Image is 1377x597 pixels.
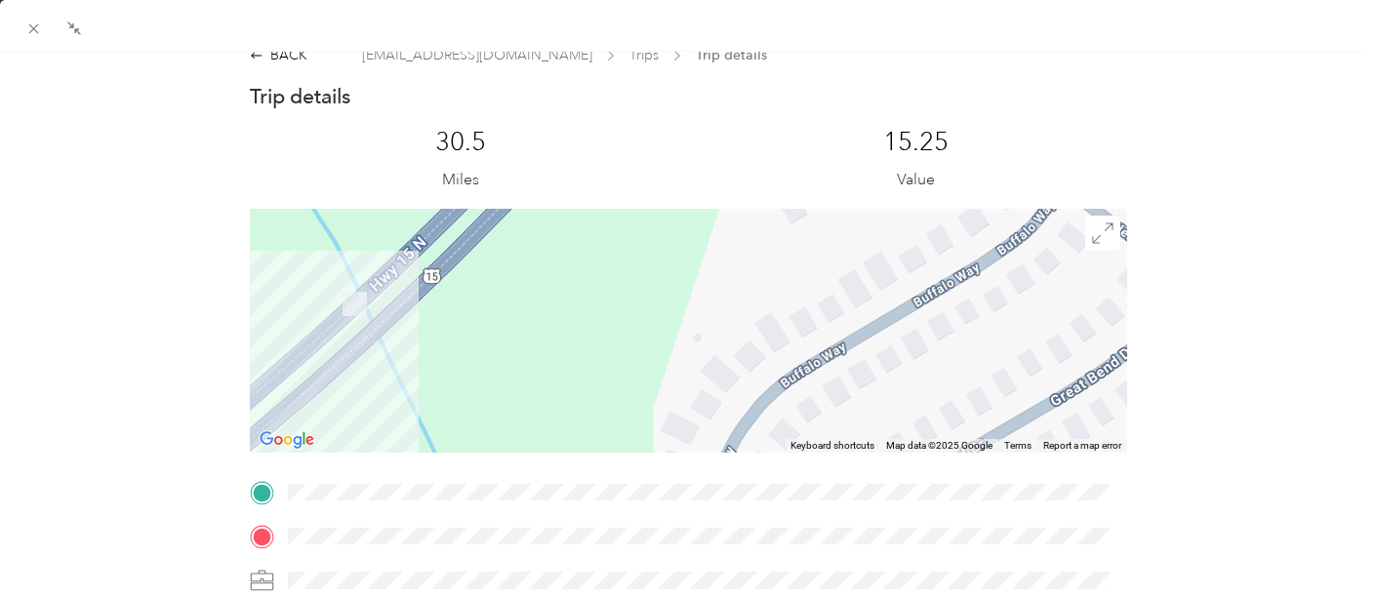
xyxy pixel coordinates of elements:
iframe: Everlance-gr Chat Button Frame [1268,488,1377,597]
div: BACK [250,45,307,65]
p: Miles [442,168,479,192]
button: Keyboard shortcuts [790,439,874,453]
a: Terms (opens in new tab) [1004,440,1032,451]
a: Report a map error [1043,440,1121,451]
p: Value [897,168,935,192]
span: Trips [629,45,659,65]
p: 30.5 [435,127,486,158]
span: Trip details [696,45,767,65]
img: Google [255,427,319,453]
span: [EMAIL_ADDRESS][DOMAIN_NAME] [362,45,592,65]
a: Open this area in Google Maps (opens a new window) [255,427,319,453]
p: 15.25 [883,127,949,158]
p: Trip details [250,83,350,110]
span: Map data ©2025 Google [886,440,992,451]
